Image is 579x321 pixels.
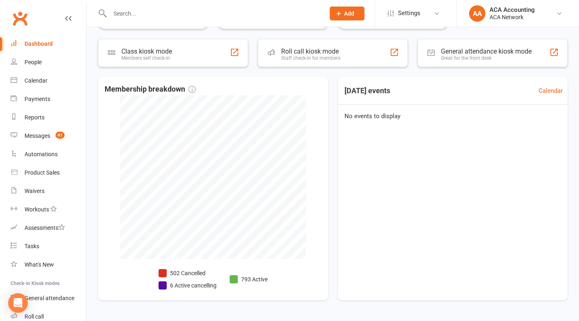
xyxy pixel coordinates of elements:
a: What's New [11,256,86,274]
span: Membership breakdown [105,83,196,95]
a: Calendar [539,86,563,96]
div: Reports [25,114,45,121]
a: Workouts [11,200,86,219]
div: Staff check-in for members [281,55,340,61]
a: Tasks [11,237,86,256]
a: Product Sales [11,164,86,182]
div: Waivers [25,188,45,194]
a: General attendance kiosk mode [11,289,86,308]
li: 502 Cancelled [159,269,217,278]
div: ACA Accounting [490,6,535,13]
a: Clubworx [10,8,30,29]
a: Calendar [11,72,86,90]
div: AA [469,5,485,22]
span: 97 [56,132,65,139]
div: People [25,59,42,65]
div: General attendance [25,295,74,301]
a: Reports [11,108,86,127]
div: ACA Network [490,13,535,21]
div: Roll call kiosk mode [281,47,340,55]
div: Open Intercom Messenger [8,293,28,313]
div: Assessments [25,224,65,231]
span: Settings [398,4,420,22]
li: 6 Active cancelling [159,281,217,290]
div: Payments [25,96,50,102]
a: People [11,53,86,72]
div: Messages [25,132,50,139]
div: Roll call [25,313,44,320]
div: Workouts [25,206,49,213]
div: Tasks [25,243,39,249]
a: Messages 97 [11,127,86,145]
button: Add [330,7,364,20]
span: Add [344,10,354,17]
div: Members self check-in [121,55,172,61]
div: Product Sales [25,169,60,176]
a: Waivers [11,182,86,200]
div: Automations [25,151,58,157]
li: 793 Active [230,275,268,284]
div: Great for the front desk [441,55,532,61]
div: No events to display [335,105,571,128]
div: General attendance kiosk mode [441,47,532,55]
div: Dashboard [25,40,53,47]
h3: [DATE] events [338,83,397,98]
input: Search... [107,8,319,19]
a: Assessments [11,219,86,237]
div: Class kiosk mode [121,47,172,55]
a: Dashboard [11,35,86,53]
a: Payments [11,90,86,108]
div: Calendar [25,77,47,84]
a: Automations [11,145,86,164]
div: What's New [25,261,54,268]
